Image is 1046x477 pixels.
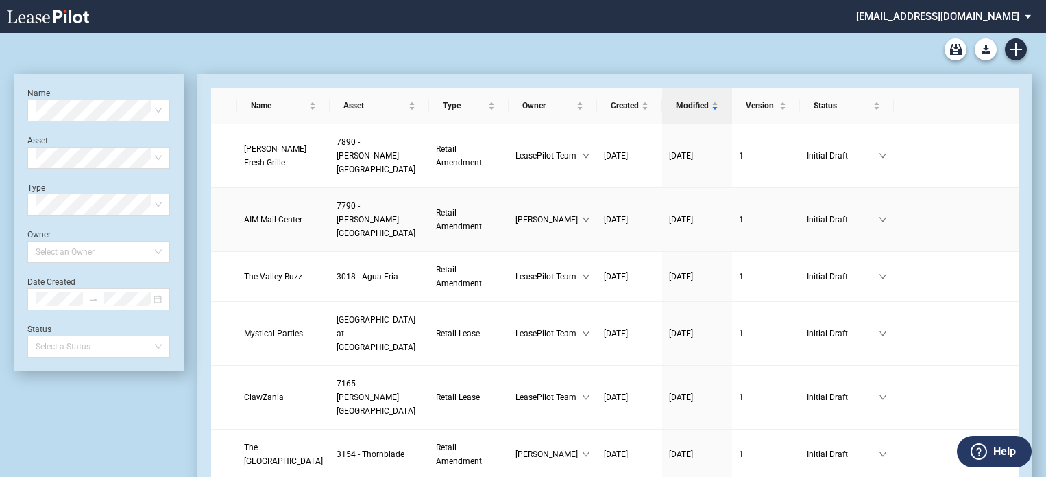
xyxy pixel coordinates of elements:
a: Create new document [1005,38,1027,60]
span: down [582,450,590,458]
a: AIM Mail Center [244,213,323,226]
span: AIM Mail Center [244,215,302,224]
a: [DATE] [604,213,655,226]
a: [DATE] [669,391,725,404]
span: LeasePilot Team [515,270,581,283]
span: 1 [739,329,744,338]
a: 7790 - [PERSON_NAME][GEOGRAPHIC_DATA] [337,199,422,240]
span: Initial Draft [807,391,879,404]
span: Version [746,99,777,113]
span: [PERSON_NAME] [515,213,581,226]
a: ClawZania [244,391,323,404]
span: Initial Draft [807,447,879,461]
span: down [879,152,887,160]
span: [DATE] [604,151,628,161]
a: Mystical Parties [244,327,323,340]
th: Created [597,88,662,124]
button: Download Blank Form [975,38,997,60]
md-menu: Download Blank Form List [971,38,1001,60]
a: [DATE] [669,213,725,226]
a: 1 [739,447,793,461]
a: [DATE] [669,270,725,283]
a: 1 [739,213,793,226]
span: [DATE] [604,329,628,338]
th: Modified [662,88,732,124]
a: 1 [739,327,793,340]
a: 7890 - [PERSON_NAME][GEOGRAPHIC_DATA] [337,135,422,176]
span: 1 [739,215,744,224]
a: Retail Lease [436,327,502,340]
span: Modified [676,99,709,113]
a: [DATE] [604,270,655,283]
span: down [582,216,590,224]
th: Version [732,88,800,124]
span: Name [251,99,306,113]
span: LeasePilot Team [515,149,581,163]
a: Retail Amendment [436,441,502,468]
th: Type [429,88,509,124]
span: Initial Draft [807,149,879,163]
span: Retail Amendment [436,265,482,288]
span: 3018 - Agua Fria [337,272,398,281]
span: 7790 - Mercado Del Lago [337,201,415,238]
a: 3018 - Agua Fria [337,270,422,283]
a: 1 [739,270,793,283]
span: down [582,152,590,160]
span: 7165 - Denton Towne Crossing [337,379,415,416]
label: Asset [27,136,48,146]
a: Retail Amendment [436,142,502,170]
label: Name [27,89,50,98]
span: Owner [522,99,573,113]
span: [DATE] [604,272,628,281]
span: Status [814,99,871,113]
span: Retail Lease [436,329,480,338]
span: Created [611,99,639,113]
a: [GEOGRAPHIC_DATA] at [GEOGRAPHIC_DATA] [337,313,422,354]
span: swap-right [88,294,98,304]
span: [PERSON_NAME] [515,447,581,461]
a: [DATE] [604,391,655,404]
th: Owner [509,88,596,124]
span: Retail Lease [436,393,480,402]
a: Retail Lease [436,391,502,404]
span: Initial Draft [807,270,879,283]
a: The [GEOGRAPHIC_DATA] [244,441,323,468]
a: [DATE] [669,327,725,340]
span: down [879,329,887,338]
span: [DATE] [604,215,628,224]
span: down [879,216,887,224]
span: to [88,294,98,304]
span: The Valley Buzz [244,272,302,281]
a: [DATE] [669,149,725,163]
span: Initial Draft [807,213,879,226]
span: Mystical Parties [244,329,303,338]
label: Owner [27,230,51,240]
a: [DATE] [604,327,655,340]
span: Retail Amendment [436,144,482,167]
a: 1 [739,149,793,163]
span: down [879,272,887,281]
span: [DATE] [669,215,693,224]
label: Date Created [27,277,75,287]
span: 1 [739,272,744,281]
th: Name [237,88,330,124]
span: [DATE] [669,272,693,281]
label: Help [993,443,1016,461]
a: [PERSON_NAME] Fresh Grille [244,142,323,170]
span: 7590 - Main Street at Town Center [337,315,415,352]
span: 3154 - Thornblade [337,450,404,459]
span: Asset [343,99,406,113]
span: down [582,393,590,402]
span: Type [443,99,486,113]
span: Greco Fresh Grille [244,144,306,167]
th: Asset [330,88,429,124]
span: 7890 - Steele Creek Crossing [337,137,415,174]
span: [DATE] [604,393,628,402]
label: Type [27,183,45,193]
a: [DATE] [604,447,655,461]
a: [DATE] [604,149,655,163]
span: [DATE] [669,151,693,161]
span: down [879,393,887,402]
span: [DATE] [669,329,693,338]
span: LeasePilot Team [515,327,581,340]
